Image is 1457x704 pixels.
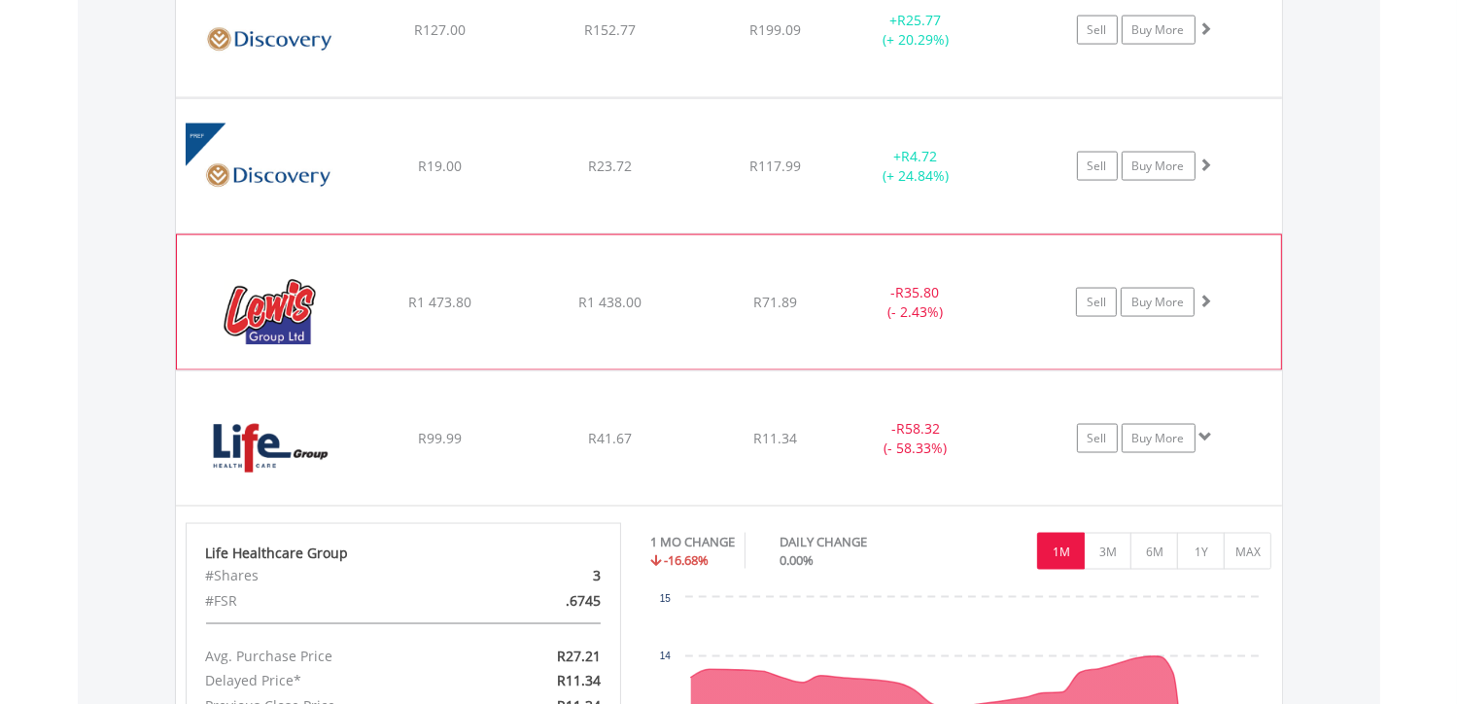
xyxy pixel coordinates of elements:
span: R1 438.00 [578,293,642,311]
button: 1M [1037,533,1085,570]
div: + (+ 24.84%) [843,147,989,186]
span: R41.67 [588,429,632,447]
a: Buy More [1121,288,1195,317]
a: Sell [1076,288,1117,317]
div: 3 [473,563,614,588]
span: R19.00 [418,157,462,175]
img: EQU.ZA.DSBP.png [186,123,353,229]
span: R27.21 [557,647,601,665]
a: Sell [1077,16,1118,45]
button: MAX [1224,533,1271,570]
span: R23.72 [588,157,632,175]
span: R199.09 [749,20,801,39]
span: R99.99 [418,429,462,447]
img: EQU.ZA.LHC.png [186,396,353,501]
div: #FSR [191,588,474,614]
div: - (- 2.43%) [842,283,988,322]
span: R25.77 [897,11,941,29]
button: 1Y [1177,533,1225,570]
span: R58.32 [896,419,940,438]
a: Buy More [1122,424,1196,453]
span: R11.34 [753,429,797,447]
div: 1 MO CHANGE [650,533,735,551]
span: R11.34 [557,672,601,690]
a: Buy More [1122,152,1196,181]
text: 14 [660,651,672,661]
div: Avg. Purchase Price [191,644,474,669]
span: R35.80 [895,283,939,301]
div: Delayed Price* [191,669,474,694]
span: R4.72 [901,147,937,165]
div: .6745 [473,588,614,614]
div: Life Healthcare Group [206,544,601,563]
a: Sell [1077,424,1118,453]
div: DAILY CHANGE [780,533,935,551]
span: -16.68% [664,551,709,569]
div: #Shares [191,563,474,588]
button: 3M [1084,533,1131,570]
span: R71.89 [753,293,797,311]
img: EQU.ZA.LEW.png [187,260,354,365]
button: 6M [1130,533,1178,570]
span: 0.00% [780,551,814,569]
a: Buy More [1122,16,1196,45]
div: - (- 58.33%) [843,419,989,458]
span: R1 473.80 [408,293,471,311]
a: Sell [1077,152,1118,181]
span: R117.99 [749,157,801,175]
div: + (+ 20.29%) [843,11,989,50]
span: R127.00 [414,20,466,39]
span: R152.77 [584,20,636,39]
text: 15 [660,593,672,604]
